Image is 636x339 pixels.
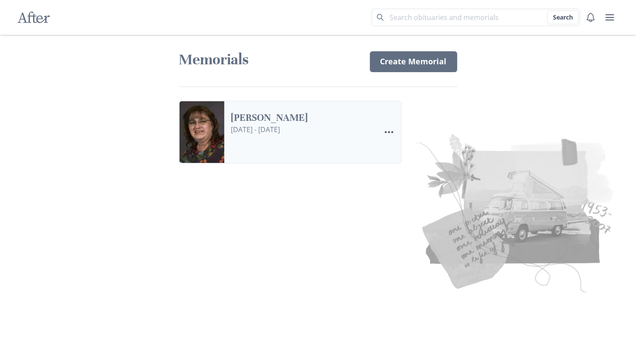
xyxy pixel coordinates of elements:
img: Collage of old pictures and notes [302,127,620,297]
input: Search term [372,9,580,26]
button: Options [380,123,398,141]
a: Create Memorial [370,51,457,72]
button: user menu [601,9,619,26]
button: Search [547,10,579,24]
h1: Memorials [179,50,360,69]
a: [PERSON_NAME] [231,112,373,124]
button: Notifications [582,9,599,26]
